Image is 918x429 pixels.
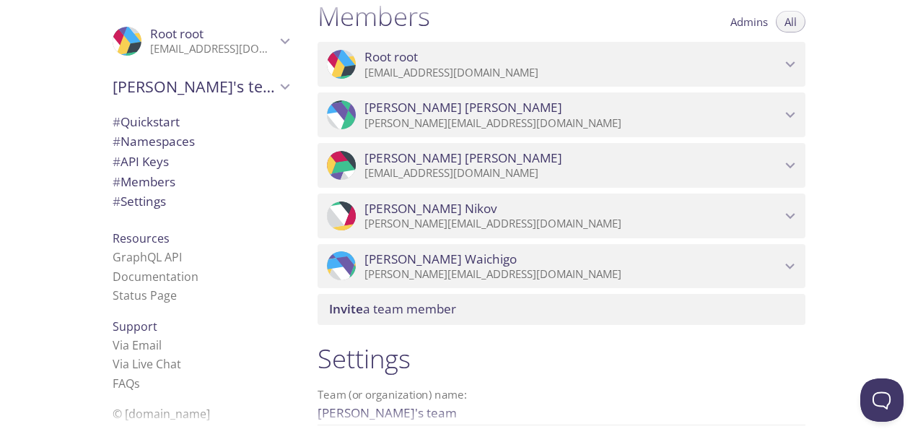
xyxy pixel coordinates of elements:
div: Georgi Nikov [318,194,805,238]
div: Invite a team member [318,294,805,324]
span: # [113,193,121,209]
div: Erika Arnoczki [318,92,805,137]
p: [EMAIL_ADDRESS][DOMAIN_NAME] [150,42,276,56]
div: Victor Waichigo [318,244,805,289]
div: Daniel's team [101,68,300,105]
a: GraphQL API [113,249,182,265]
span: Resources [113,230,170,246]
a: Documentation [113,269,198,285]
a: Via Email [113,337,162,353]
div: David Stellini [318,143,805,188]
div: Quickstart [101,112,300,132]
span: a team member [329,300,456,317]
div: Root root [101,17,300,65]
span: # [113,153,121,170]
iframe: Help Scout Beacon - Open [860,378,904,422]
span: Root root [150,25,204,42]
span: s [134,376,140,391]
span: Quickstart [113,113,180,130]
span: Members [113,173,175,190]
p: [EMAIL_ADDRESS][DOMAIN_NAME] [364,166,781,181]
p: [PERSON_NAME][EMAIL_ADDRESS][DOMAIN_NAME] [364,116,781,131]
span: [PERSON_NAME] Nikov [364,201,497,217]
span: [PERSON_NAME]'s team [113,77,276,97]
span: API Keys [113,153,169,170]
span: # [113,173,121,190]
p: [EMAIL_ADDRESS][DOMAIN_NAME] [364,66,781,80]
span: Root root [364,49,418,65]
div: Members [101,172,300,192]
span: Settings [113,193,166,209]
a: FAQ [113,376,140,391]
h1: Settings [318,342,805,375]
div: API Keys [101,152,300,172]
label: Team (or organization) name: [318,389,468,400]
span: Namespaces [113,133,195,149]
span: [PERSON_NAME] [PERSON_NAME] [364,100,562,116]
div: Team Settings [101,191,300,212]
span: Invite [329,300,363,317]
div: Namespaces [101,131,300,152]
span: Support [113,318,157,334]
div: Root root [318,42,805,87]
a: Via Live Chat [113,356,181,372]
a: Status Page [113,287,177,303]
span: [PERSON_NAME] [PERSON_NAME] [364,150,562,166]
p: [PERSON_NAME][EMAIL_ADDRESS][DOMAIN_NAME] [364,267,781,282]
p: [PERSON_NAME][EMAIL_ADDRESS][DOMAIN_NAME] [364,217,781,231]
span: # [113,133,121,149]
span: # [113,113,121,130]
span: [PERSON_NAME] Waichigo [364,251,517,267]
